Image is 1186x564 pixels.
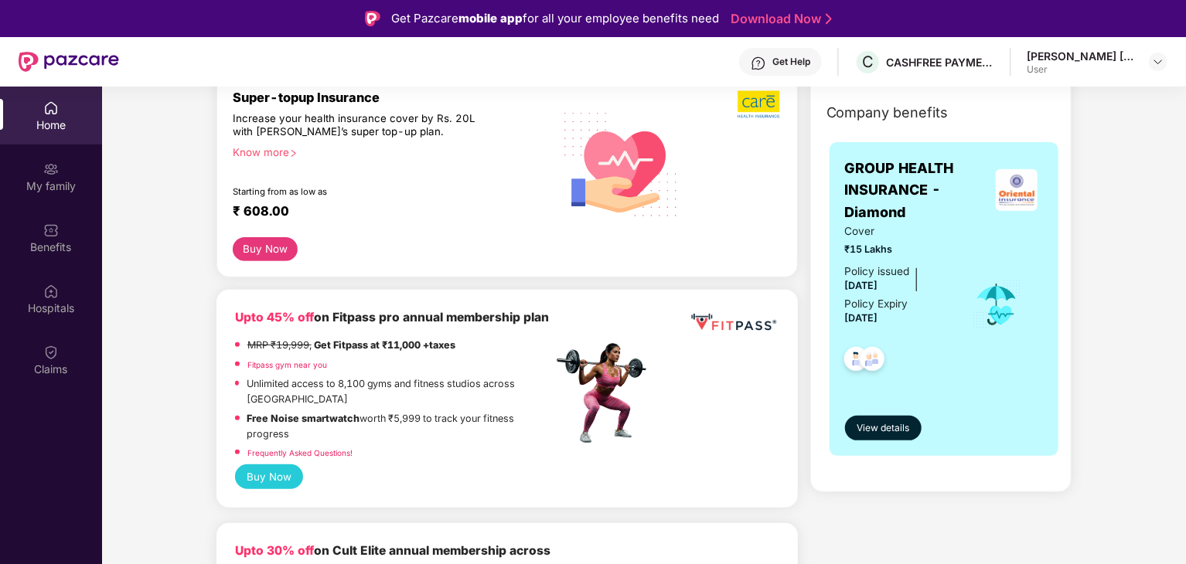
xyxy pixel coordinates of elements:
[235,464,304,489] button: Buy Now
[233,90,553,105] div: Super-topup Insurance
[247,376,553,407] p: Unlimited access to 8,100 gyms and fitness studios across [GEOGRAPHIC_DATA]
[845,416,922,440] button: View details
[826,102,949,124] span: Company benefits
[772,56,810,68] div: Get Help
[235,310,549,324] b: on Fitpass pro annual membership plan
[845,263,910,280] div: Policy issued
[862,53,874,71] span: C
[731,11,827,27] a: Download Now
[458,11,523,25] strong: mobile app
[738,90,782,119] img: b5dec4f62d2307b9de63beb79f102df3.png
[247,360,327,369] a: Fitpass gym near you
[552,339,660,447] img: fpp.png
[826,11,832,27] img: Stroke
[857,421,909,436] span: View details
[972,279,1022,330] img: icon
[289,149,298,158] span: right
[43,284,59,299] img: svg+xml;base64,PHN2ZyBpZD0iSG9zcGl0YWxzIiB4bWxucz0iaHR0cDovL3d3dy53My5vcmcvMjAwMC9zdmciIHdpZHRoPS...
[1027,49,1135,63] div: [PERSON_NAME] [PERSON_NAME]
[1027,63,1135,76] div: User
[233,146,544,157] div: Know more
[43,161,59,177] img: svg+xml;base64,PHN2ZyB3aWR0aD0iMjAiIGhlaWdodD0iMjAiIHZpZXdCb3g9IjAgMCAyMCAyMCIgZmlsbD0ibm9uZSIgeG...
[233,237,298,261] button: Buy Now
[845,223,951,240] span: Cover
[837,342,875,380] img: svg+xml;base64,PHN2ZyB4bWxucz0iaHR0cDovL3d3dy53My5vcmcvMjAwMC9zdmciIHdpZHRoPSI0OC45NDMiIGhlaWdodD...
[845,280,878,291] span: [DATE]
[391,9,719,28] div: Get Pazcare for all your employee benefits need
[43,100,59,116] img: svg+xml;base64,PHN2ZyBpZD0iSG9tZSIgeG1sbnM9Imh0dHA6Ly93d3cudzMub3JnLzIwMDAvc3ZnIiB3aWR0aD0iMjAiIG...
[886,55,994,70] div: CASHFREE PAYMENTS INDIA PVT. LTD.
[751,56,766,71] img: svg+xml;base64,PHN2ZyBpZD0iSGVscC0zMngzMiIgeG1sbnM9Imh0dHA6Ly93d3cudzMub3JnLzIwMDAvc3ZnIiB3aWR0aD...
[247,448,353,457] a: Frequently Asked Questions!
[19,52,119,72] img: New Pazcare Logo
[845,242,951,257] span: ₹15 Lakhs
[233,203,537,222] div: ₹ 608.00
[688,308,779,337] img: fppp.png
[845,158,990,223] span: GROUP HEALTH INSURANCE - Diamond
[247,411,553,442] p: worth ₹5,999 to track your fitness progress
[233,186,487,197] div: Starting from as low as
[314,339,455,351] strong: Get Fitpass at ₹11,000 +taxes
[845,296,908,312] div: Policy Expiry
[235,310,314,324] b: Upto 45% off
[854,342,891,380] img: svg+xml;base64,PHN2ZyB4bWxucz0iaHR0cDovL3d3dy53My5vcmcvMjAwMC9zdmciIHdpZHRoPSI0OC45NDMiIGhlaWdodD...
[247,339,312,351] del: MRP ₹19,999,
[233,112,486,140] div: Increase your health insurance cover by Rs. 20L with [PERSON_NAME]’s super top-up plan.
[247,413,360,424] strong: Free Noise smartwatch
[1152,56,1164,68] img: svg+xml;base64,PHN2ZyBpZD0iRHJvcGRvd24tMzJ4MzIiIHhtbG5zPSJodHRwOi8vd3d3LnczLm9yZy8yMDAwL3N2ZyIgd2...
[996,169,1038,211] img: insurerLogo
[235,543,314,558] b: Upto 30% off
[365,11,380,26] img: Logo
[43,223,59,238] img: svg+xml;base64,PHN2ZyBpZD0iQmVuZWZpdHMiIHhtbG5zPSJodHRwOi8vd3d3LnczLm9yZy8yMDAwL3N2ZyIgd2lkdGg9Ij...
[845,312,878,324] span: [DATE]
[43,345,59,360] img: svg+xml;base64,PHN2ZyBpZD0iQ2xhaW0iIHhtbG5zPSJodHRwOi8vd3d3LnczLm9yZy8yMDAwL3N2ZyIgd2lkdGg9IjIwIi...
[553,93,690,233] img: svg+xml;base64,PHN2ZyB4bWxucz0iaHR0cDovL3d3dy53My5vcmcvMjAwMC9zdmciIHhtbG5zOnhsaW5rPSJodHRwOi8vd3...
